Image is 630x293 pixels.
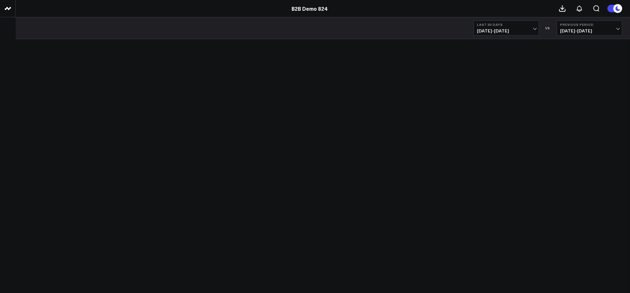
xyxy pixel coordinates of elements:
[477,28,536,33] span: [DATE] - [DATE]
[477,23,536,26] b: Last 30 Days
[292,5,327,12] a: B2B Demo 824
[557,20,622,36] button: Previous Period[DATE]-[DATE]
[542,26,553,30] div: VS
[560,28,619,33] span: [DATE] - [DATE]
[474,20,539,36] button: Last 30 Days[DATE]-[DATE]
[560,23,619,26] b: Previous Period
